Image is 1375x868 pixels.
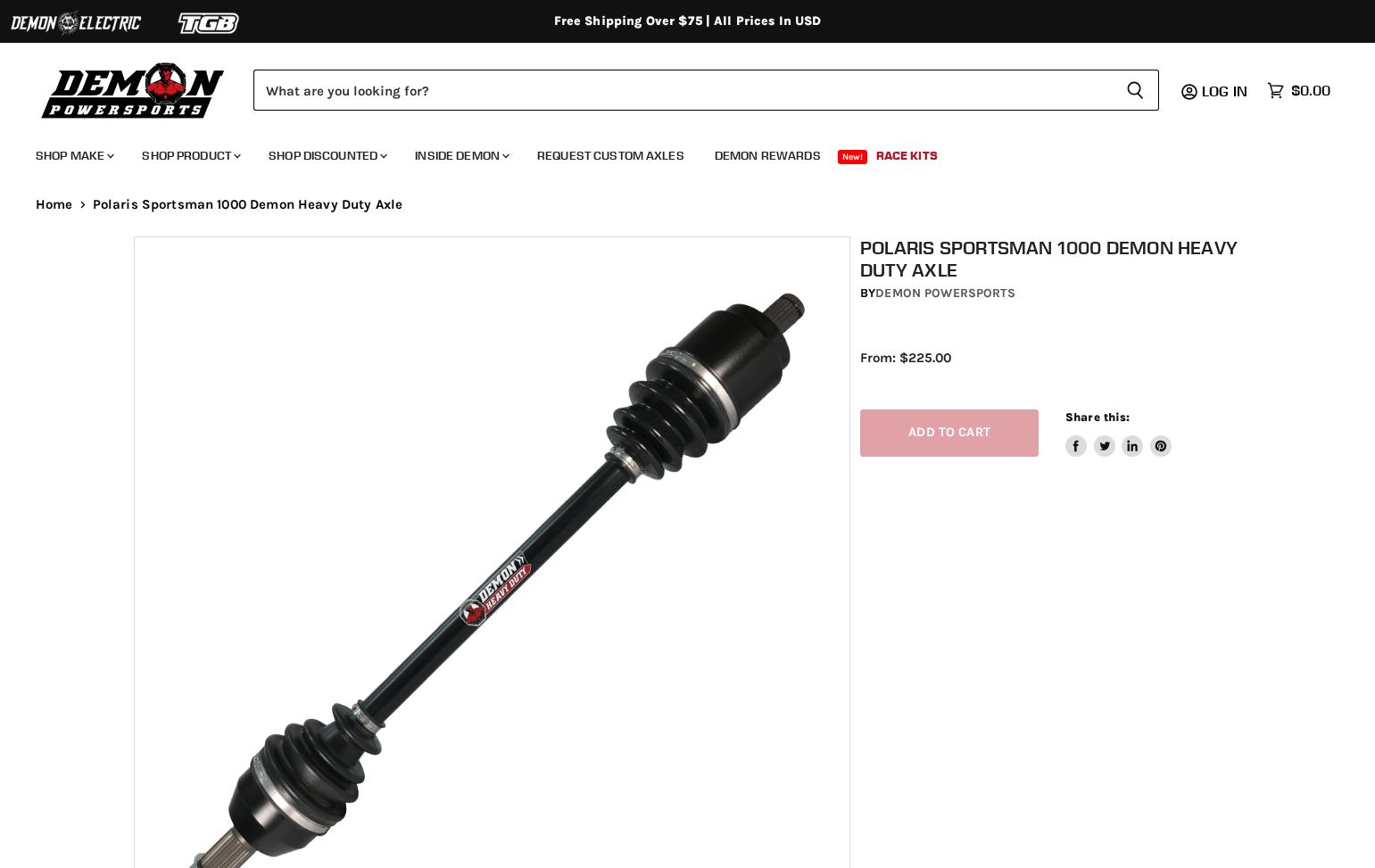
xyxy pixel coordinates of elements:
[860,350,951,366] span: From: $225.00
[253,70,1112,111] input: Search
[9,6,143,40] img: Demon Electric Logo 2
[1194,83,1258,99] a: Log in
[863,137,951,174] a: Race Kits
[255,137,398,174] a: Shop Discounted
[1065,409,1172,457] aside: Share this:
[143,6,277,40] img: TGB Logo 2
[1291,82,1330,99] span: $0.00
[860,236,1251,281] h1: Polaris Sportsman 1000 Demon Heavy Duty Axle
[128,137,252,174] a: Shop Product
[1065,410,1130,424] span: Share this:
[36,58,231,121] img: Demon Powersports
[36,197,73,212] a: Home
[22,130,1326,174] ul: Main menu
[524,137,698,174] a: Request Custom Axles
[701,137,834,174] a: Demon Rewards
[402,137,520,174] a: Inside Demon
[1202,82,1247,100] span: Log in
[860,284,1251,303] div: by
[838,150,868,164] span: New!
[22,137,125,174] a: Shop Make
[253,70,1159,111] form: Product
[93,197,403,212] span: Polaris Sportsman 1000 Demon Heavy Duty Axle
[1258,78,1339,103] a: $0.00
[875,285,1015,301] a: Demon Powersports
[1112,70,1159,111] button: Search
